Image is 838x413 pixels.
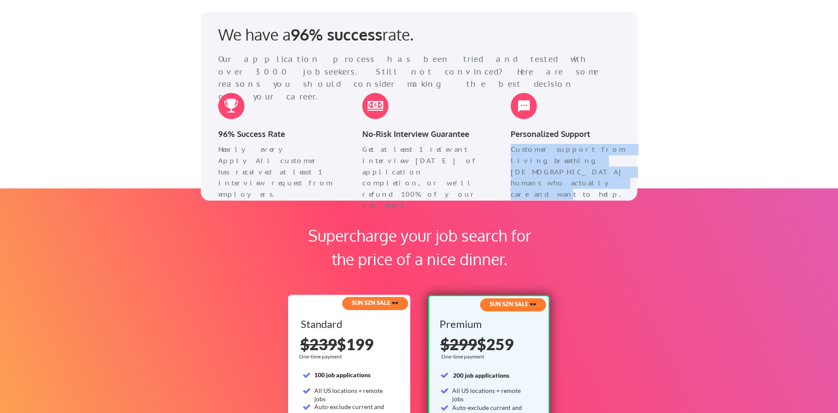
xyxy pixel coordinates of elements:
[218,53,606,103] div: Our application process has been tried and tested with over 3000 jobseekers. Still not convinced?...
[299,353,344,360] div: One-time payment
[362,144,480,211] div: Get at least 1 relevant interview [DATE] of application completion, or we'll refund 100% of your ...
[314,386,395,403] div: All US locations + remote jobs
[440,319,535,329] div: Premium
[297,224,542,271] div: Supercharge your job search for the price of a nice dinner.
[490,300,536,307] strong: SUN SZN SALE 🕶️
[453,372,509,379] strong: 200 job applications
[511,144,628,200] div: Customer support from living, breathing, [DEMOGRAPHIC_DATA] humans who actually care and want to ...
[362,128,480,140] div: No-Risk Interview Guarantee
[218,144,336,200] div: Nearly every ApplyAll customer has received at least 1 interview request from employers.
[301,319,396,329] div: Standard
[300,334,337,354] s: $239
[218,128,336,140] div: 96% Success Rate
[291,24,382,44] strong: 96% success
[218,25,471,44] div: We have a rate.
[452,386,533,403] div: All US locations + remote jobs
[440,334,477,354] s: $299
[300,336,399,352] div: $199
[314,371,371,379] strong: 100 job applications
[511,128,628,140] div: Personalized Support
[440,336,539,352] div: $259
[352,299,398,306] strong: SUN SZN SALE 🕶️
